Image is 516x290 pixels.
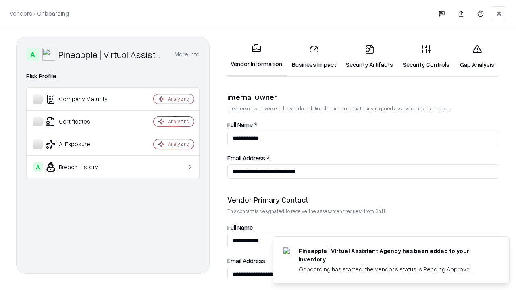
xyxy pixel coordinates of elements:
div: Breach History [33,162,129,172]
div: AI Exposure [33,139,129,149]
a: Business Impact [287,38,341,75]
div: Pineapple | Virtual Assistant Agency [58,48,165,61]
p: Vendors / Onboarding [10,9,69,18]
img: Pineapple | Virtual Assistant Agency [42,48,55,61]
div: Risk Profile [26,71,200,81]
div: Analyzing [168,95,189,102]
img: trypineapple.com [283,246,292,256]
div: Company Maturity [33,94,129,104]
div: Analyzing [168,141,189,147]
button: More info [175,47,200,62]
label: Full Name [227,224,498,230]
div: Analyzing [168,118,189,125]
div: Internal Owner [227,92,498,102]
div: Onboarding has started, the vendor's status is Pending Approval. [299,265,490,273]
div: Vendor Primary Contact [227,195,498,205]
label: Email Address [227,258,498,264]
p: This person will oversee the vendor relationship and coordinate any required assessments or appro... [227,105,498,112]
a: Gap Analysis [454,38,500,75]
a: Vendor Information [226,37,287,76]
a: Security Artifacts [341,38,398,75]
a: Security Controls [398,38,454,75]
p: This contact is designated to receive the assessment request from Shift [227,208,498,215]
div: A [26,48,39,61]
div: Certificates [33,117,129,126]
label: Full Name * [227,122,498,128]
div: Pineapple | Virtual Assistant Agency has been added to your inventory [299,246,490,263]
label: Email Address * [227,155,498,161]
div: A [33,162,43,172]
